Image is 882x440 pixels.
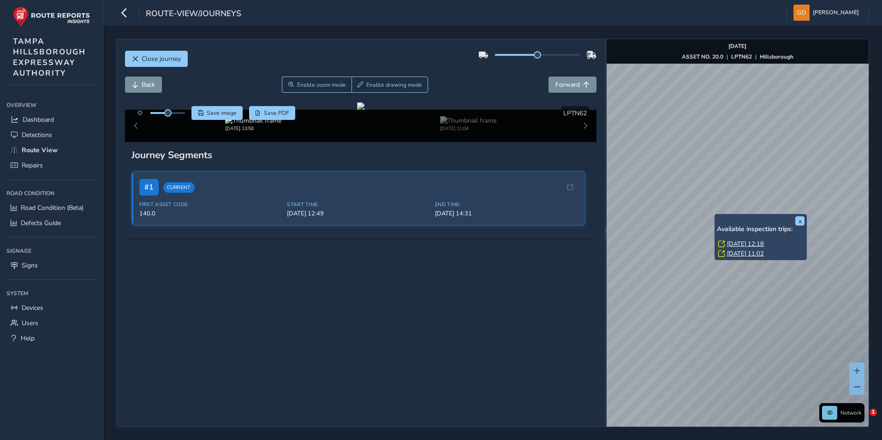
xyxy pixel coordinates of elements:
span: [DATE] 14:31 [435,209,578,218]
span: Start Time: [287,201,429,208]
span: [PERSON_NAME] [813,5,859,21]
span: Dashboard [23,115,54,124]
span: Detections [22,131,52,139]
div: Overview [6,98,96,112]
h6: Available inspection trips: [717,226,805,233]
a: Detections [6,127,96,143]
div: [DATE] 11:04 [440,125,496,132]
span: Save PDF [264,109,289,117]
span: Devices [22,303,43,312]
span: Current [163,182,195,193]
button: Draw [352,77,429,93]
img: Thumbnail frame [225,116,281,125]
button: Close journey [125,51,188,67]
span: Forward [555,80,580,89]
div: Road Condition [6,186,96,200]
img: diamond-layout [793,5,810,21]
span: Close journey [142,54,181,63]
div: Signage [6,244,96,258]
span: Enable zoom mode [297,81,346,89]
strong: ASSET NO. 20.0 [682,53,723,60]
span: First Asset Code: [139,201,282,208]
a: Dashboard [6,112,96,127]
div: | | [682,53,793,60]
button: x [795,216,805,226]
span: Repairs [22,161,43,170]
span: route-view/journeys [146,8,241,21]
span: TAMPA HILLSBOROUGH EXPRESSWAY AUTHORITY [13,36,86,78]
a: [DATE] 11:02 [727,250,764,258]
strong: [DATE] [728,42,746,50]
a: Help [6,331,96,346]
a: [DATE] 12:18 [727,240,764,248]
span: Save image [207,109,237,117]
a: Route View [6,143,96,158]
button: PDF [249,106,296,120]
span: 1 [870,409,877,416]
div: [DATE] 13:50 [225,125,281,132]
span: End Time: [435,201,578,208]
span: 140.0 [139,209,282,218]
button: [PERSON_NAME] [793,5,862,21]
a: Repairs [6,158,96,173]
span: LPTN62 [563,109,587,118]
span: Help [21,334,35,343]
strong: Hillsborough [760,53,793,60]
a: Users [6,315,96,331]
a: Defects Guide [6,215,96,231]
img: rr logo [13,6,90,27]
button: Back [125,77,162,93]
span: # 1 [139,179,159,196]
a: Signs [6,258,96,273]
span: Defects Guide [21,219,61,227]
span: Users [22,319,38,327]
span: [DATE] 12:49 [287,209,429,218]
div: Journey Segments [131,149,590,161]
button: Forward [548,77,596,93]
strong: LPTN62 [731,53,752,60]
div: System [6,286,96,300]
a: Road Condition (Beta) [6,200,96,215]
span: Enable drawing mode [366,81,422,89]
span: Road Condition (Beta) [21,203,83,212]
button: Save [191,106,243,120]
span: Signs [22,261,38,270]
iframe: Intercom live chat [851,409,873,431]
span: Back [142,80,155,89]
a: Devices [6,300,96,315]
button: Zoom [282,77,352,93]
img: Thumbnail frame [440,116,496,125]
span: Route View [22,146,58,155]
